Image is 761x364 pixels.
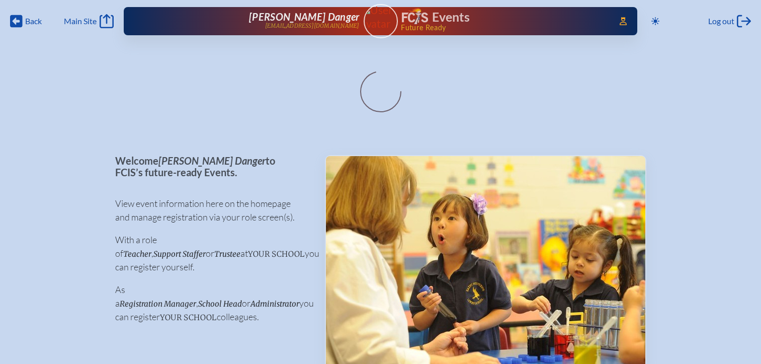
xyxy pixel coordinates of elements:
p: With a role of , or at you can register yourself. [115,233,309,274]
span: Registration Manager [120,299,196,309]
span: [PERSON_NAME] Danger [158,155,266,167]
p: View event information here on the homepage and manage registration via your role screen(s). [115,197,309,224]
a: User Avatar [364,4,398,38]
span: Main Site [64,16,97,26]
span: Trustee [214,249,240,259]
span: Teacher [123,249,151,259]
span: [PERSON_NAME] Danger [249,11,359,23]
a: [PERSON_NAME] Danger[EMAIL_ADDRESS][DOMAIN_NAME] [156,11,360,31]
div: FCIS Events — Future ready [402,8,606,31]
span: your school [160,313,217,322]
img: User Avatar [359,4,402,30]
span: School Head [198,299,242,309]
span: your school [248,249,305,259]
span: Back [25,16,42,26]
a: Main Site [64,14,113,28]
p: As a , or you can register colleagues. [115,283,309,324]
span: Administrator [250,299,299,309]
p: Welcome to FCIS’s future-ready Events. [115,155,309,178]
span: Support Staffer [153,249,206,259]
span: Future Ready [401,24,605,31]
span: Log out [708,16,734,26]
p: [EMAIL_ADDRESS][DOMAIN_NAME] [265,23,360,29]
